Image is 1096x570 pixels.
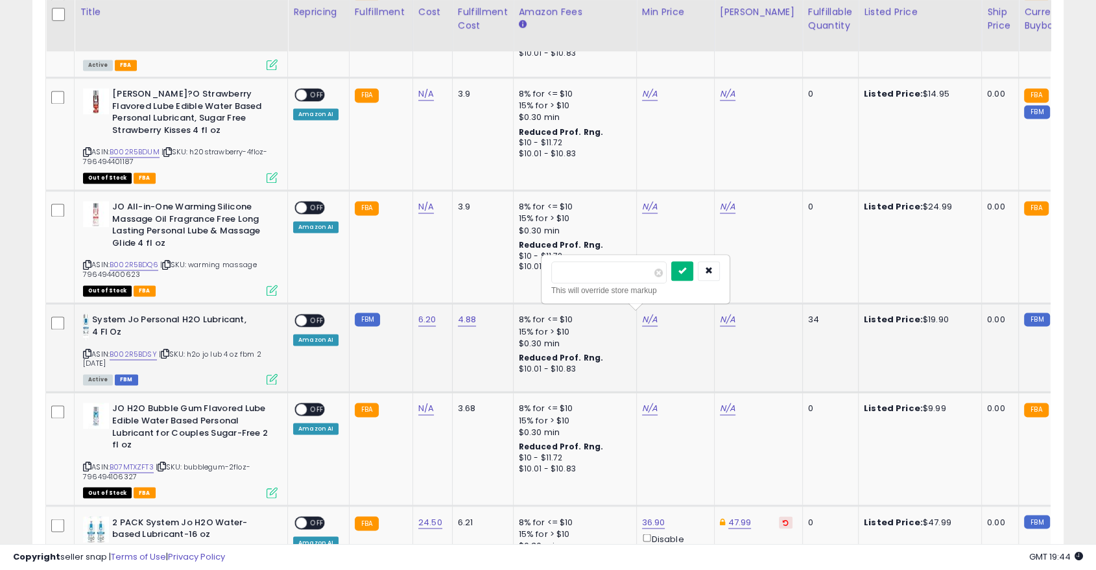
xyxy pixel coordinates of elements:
span: All listings currently available for purchase on Amazon [83,60,113,71]
small: FBA [1024,403,1048,417]
b: Listed Price: [864,402,923,414]
div: ASIN: [83,314,278,383]
div: Cost [418,5,447,19]
a: B07MTXZFT3 [110,462,154,473]
span: FBA [134,172,156,184]
a: 36.90 [642,516,665,528]
div: $19.90 [864,314,971,326]
a: N/A [720,313,735,326]
small: FBM [1024,105,1049,119]
div: 0 [808,403,848,414]
b: Listed Price: [864,313,923,326]
div: 8% for <= $10 [519,88,626,100]
div: 15% for > $10 [519,415,626,427]
a: Privacy Policy [168,551,225,563]
a: 47.99 [728,516,752,528]
small: FBA [355,201,379,215]
div: 8% for <= $10 [519,314,626,326]
small: Amazon Fees. [519,19,527,30]
div: 8% for <= $10 [519,516,626,528]
div: 3.68 [458,403,503,414]
div: Min Price [642,5,709,19]
div: 0 [808,201,848,213]
div: Repricing [293,5,344,19]
div: Amazon AI [293,423,339,434]
div: seller snap | | [13,551,225,564]
a: B002R5BDQ6 [110,259,158,270]
span: | SKU: warming massage 796494400623 [83,259,257,279]
img: 31Vuf6taX4L._SL40_.jpg [83,403,109,429]
div: $47.99 [864,516,971,528]
img: 31kaSFoY1yL._SL40_.jpg [83,314,89,340]
div: $10 - $11.72 [519,251,626,262]
div: 0.00 [987,403,1008,414]
a: N/A [418,402,434,415]
a: B002R5BDUM [110,147,160,158]
div: $10.01 - $10.83 [519,261,626,272]
div: 8% for <= $10 [519,403,626,414]
a: 24.50 [418,516,442,528]
span: OFF [307,404,328,415]
span: FBA [134,285,156,296]
span: OFF [307,517,328,528]
div: ASIN: [83,201,278,294]
b: Listed Price: [864,516,923,528]
div: $14.95 [864,88,971,100]
b: Listed Price: [864,200,923,213]
a: N/A [642,88,658,101]
div: $9.99 [864,403,971,414]
div: [PERSON_NAME] [720,5,797,19]
div: Amazon AI [293,334,339,346]
div: Amazon Fees [519,5,631,19]
div: ASIN: [83,403,278,496]
b: Listed Price: [864,88,923,100]
div: 0 [808,516,848,528]
span: All listings that are currently out of stock and unavailable for purchase on Amazon [83,487,132,498]
div: Disable auto adjust min [642,531,704,569]
b: JO All-in-One Warming Silicone Massage Oil Fragrance Free Long Lasting Personal Lube & Massage Gl... [112,201,270,252]
div: 0.00 [987,88,1008,100]
small: FBM [1024,515,1049,528]
strong: Copyright [13,551,60,563]
div: 0 [808,88,848,100]
span: All listings that are currently out of stock and unavailable for purchase on Amazon [83,285,132,296]
div: This will override store markup [551,284,720,297]
span: All listings currently available for purchase on Amazon [83,374,113,385]
div: 3.9 [458,88,503,100]
div: 15% for > $10 [519,100,626,112]
a: Terms of Use [111,551,166,563]
b: Reduced Prof. Rng. [519,239,604,250]
b: 2 PACK System Jo H2O Water-based Lubricant-16 oz [112,516,270,543]
div: Amazon AI [293,108,339,120]
div: 0.00 [987,314,1008,326]
div: Fulfillment Cost [458,5,508,32]
a: N/A [418,88,434,101]
a: 6.20 [418,313,436,326]
a: 4.88 [458,313,477,326]
span: FBA [134,487,156,498]
span: | SKU: bubblegum-2floz-796494106327 [83,462,250,481]
div: Amazon AI [293,221,339,233]
div: Ship Price [987,5,1013,32]
b: JO H2O Bubble Gum Flavored Lube Edible Water Based Personal Lubricant for Couples Sugar-Free 2 fl oz [112,403,270,454]
div: Listed Price [864,5,976,19]
div: $0.30 min [519,338,626,350]
div: 34 [808,314,848,326]
div: Fulfillment [355,5,407,19]
div: $10.01 - $10.83 [519,464,626,475]
span: OFF [307,89,328,101]
small: FBA [355,516,379,530]
small: FBM [1024,313,1049,326]
small: FBA [1024,201,1048,215]
div: $10.01 - $10.83 [519,148,626,160]
small: FBA [1024,88,1048,102]
img: 41JMzoDDTBL._SL40_.jpg [83,516,109,542]
div: 8% for <= $10 [519,201,626,213]
b: Reduced Prof. Rng. [519,126,604,137]
span: OFF [307,202,328,213]
small: FBM [355,313,380,326]
span: FBM [115,374,138,385]
a: N/A [720,402,735,415]
div: $0.30 min [519,225,626,237]
span: FBA [115,60,137,71]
